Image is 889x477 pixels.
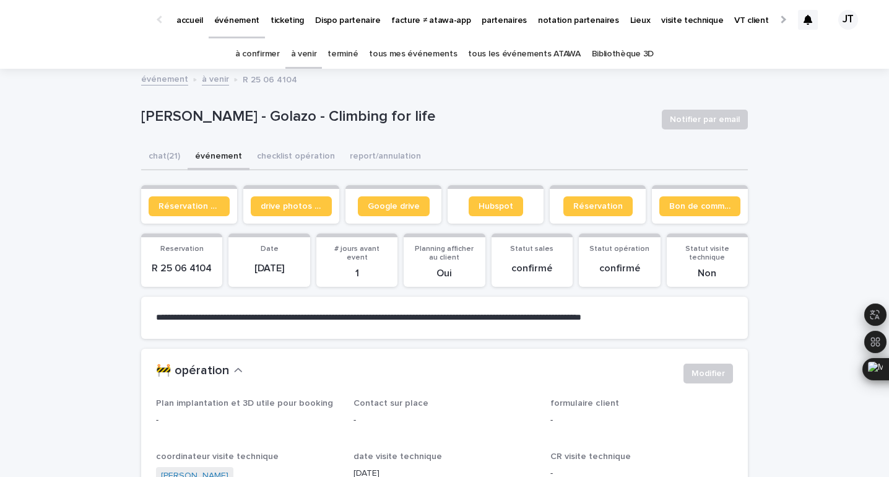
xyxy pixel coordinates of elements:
[141,144,188,170] button: chat (21)
[838,10,858,30] div: JT
[141,108,652,126] p: [PERSON_NAME] - Golazo - Climbing for life
[662,110,748,129] button: Notifier par email
[160,245,204,253] span: Reservation
[158,202,220,211] span: Réservation client
[692,367,725,380] span: Modifier
[468,40,580,69] a: tous les événements ATAWA
[669,202,731,211] span: Bon de commande
[291,40,317,69] a: à venir
[353,414,536,427] p: -
[156,452,279,461] span: coordinateur visite technique
[550,452,631,461] span: CR visite technique
[510,245,553,253] span: Statut sales
[674,268,740,279] p: Non
[685,245,729,261] span: Statut visite technique
[586,263,653,274] p: confirmé
[261,202,322,211] span: drive photos coordinateur
[243,72,297,85] p: R 25 06 4104
[156,364,229,379] h2: 🚧 opération
[156,364,243,379] button: 🚧 opération
[550,414,733,427] p: -
[353,399,428,408] span: Contact sur place
[251,196,332,216] a: drive photos coordinateur
[479,202,513,211] span: Hubspot
[235,40,280,69] a: à confirmer
[327,40,358,69] a: terminé
[324,268,390,279] p: 1
[188,144,249,170] button: événement
[156,414,339,427] p: -
[563,196,633,216] a: Réservation
[358,196,430,216] a: Google drive
[411,268,477,279] p: Oui
[670,113,740,126] span: Notifier par email
[415,245,474,261] span: Planning afficher au client
[202,71,229,85] a: à venir
[353,452,442,461] span: date visite technique
[261,245,279,253] span: Date
[368,202,420,211] span: Google drive
[592,40,654,69] a: Bibliothèque 3D
[499,263,565,274] p: confirmé
[149,263,215,274] p: R 25 06 4104
[342,144,428,170] button: report/annulation
[550,399,619,408] span: formulaire client
[25,7,145,32] img: Ls34BcGeRexTGTNfXpUC
[589,245,649,253] span: Statut opération
[156,399,333,408] span: Plan implantation et 3D utile pour booking
[369,40,457,69] a: tous mes événements
[659,196,740,216] a: Bon de commande
[573,202,623,211] span: Réservation
[334,245,379,261] span: # jours avant event
[149,196,230,216] a: Réservation client
[141,71,188,85] a: événement
[236,263,302,274] p: [DATE]
[683,364,733,383] button: Modifier
[249,144,342,170] button: checklist opération
[469,196,523,216] a: Hubspot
